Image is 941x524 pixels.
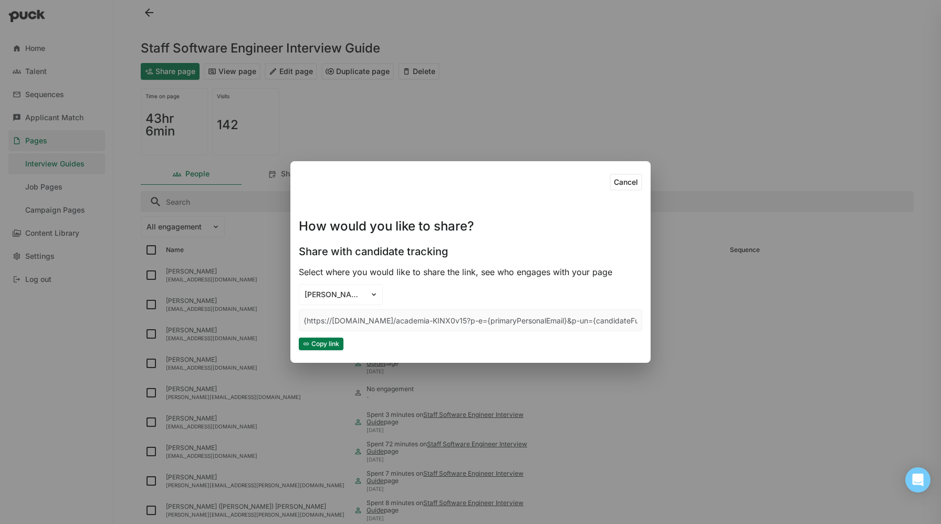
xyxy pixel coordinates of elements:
[905,467,930,492] div: Open Intercom Messenger
[305,290,364,299] div: [PERSON_NAME]
[610,174,642,191] button: Cancel
[299,338,343,350] button: Copy link
[299,266,642,278] div: Select where you would like to share the link, see who engages with your page
[299,220,474,233] h1: How would you like to share?
[299,245,448,258] h3: Share with candidate tracking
